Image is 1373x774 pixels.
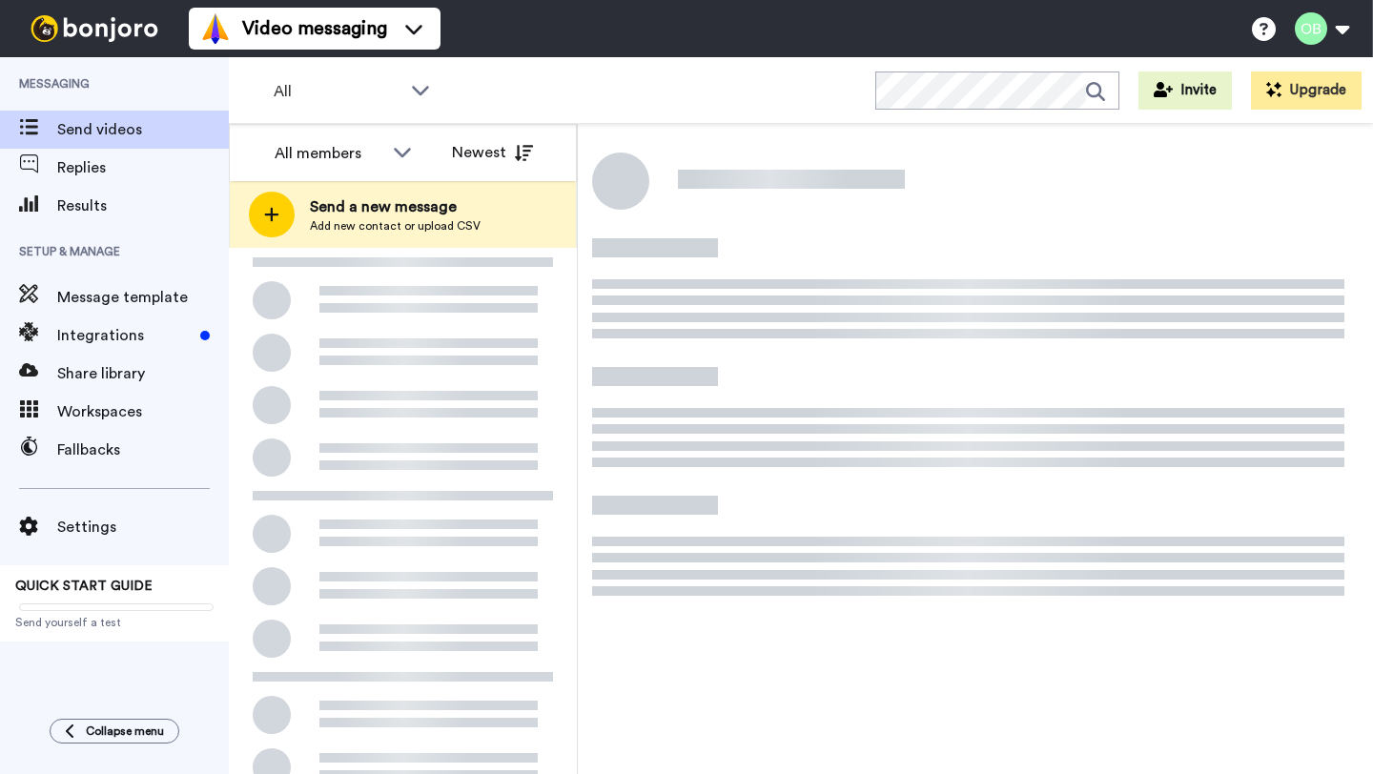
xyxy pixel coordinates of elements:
[310,195,481,218] span: Send a new message
[200,13,231,44] img: vm-color.svg
[438,133,547,172] button: Newest
[57,156,229,179] span: Replies
[57,118,229,141] span: Send videos
[57,194,229,217] span: Results
[57,516,229,539] span: Settings
[1138,71,1232,110] button: Invite
[310,218,481,234] span: Add new contact or upload CSV
[15,615,214,630] span: Send yourself a test
[57,324,193,347] span: Integrations
[86,723,164,739] span: Collapse menu
[275,142,383,165] div: All members
[57,362,229,385] span: Share library
[57,438,229,461] span: Fallbacks
[1251,71,1362,110] button: Upgrade
[274,80,401,103] span: All
[57,286,229,309] span: Message template
[242,15,387,42] span: Video messaging
[23,15,166,42] img: bj-logo-header-white.svg
[57,400,229,423] span: Workspaces
[15,580,153,593] span: QUICK START GUIDE
[50,719,179,743] button: Collapse menu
